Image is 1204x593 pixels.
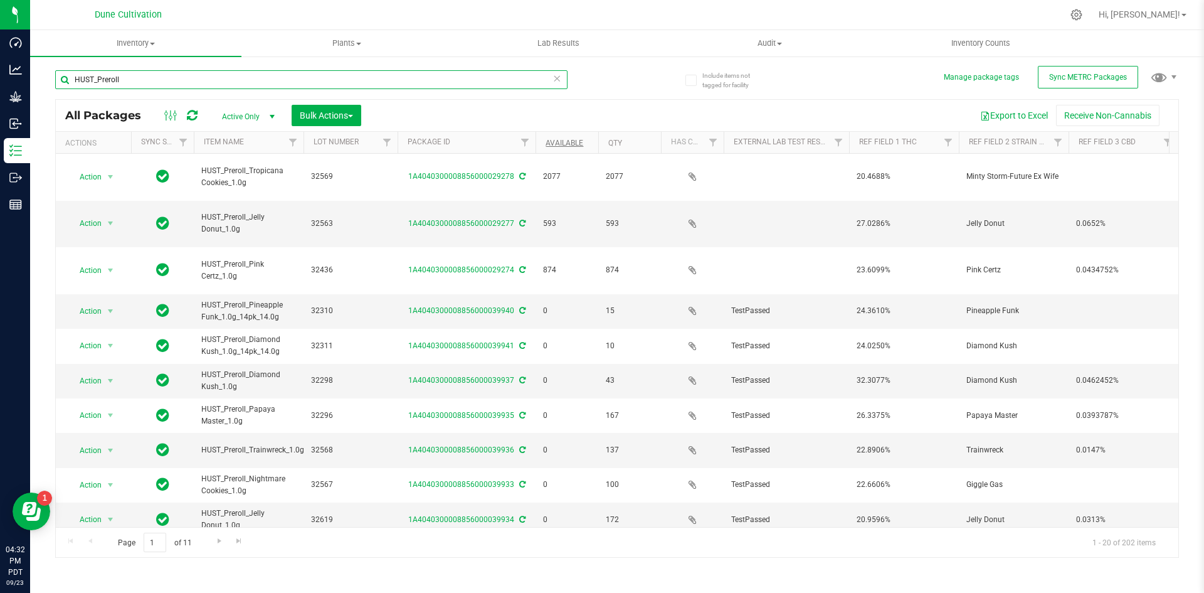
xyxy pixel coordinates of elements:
iframe: Resource center unread badge [37,491,52,506]
a: Filter [283,132,304,153]
span: 32567 [311,479,390,491]
th: Has COA [661,132,724,154]
a: 1A4040300008856000039934 [408,515,514,524]
a: 1A4040300008856000039941 [408,341,514,350]
span: Action [68,337,102,355]
span: 10 [606,340,653,352]
span: select [103,442,119,459]
span: HUST_Preroll_Jelly Donut_1.0g [201,211,296,235]
p: 09/23 [6,578,24,587]
span: Sync from Compliance System [517,306,525,315]
a: Inventory [30,30,241,56]
span: Jelly Donut [966,514,1061,526]
a: 1A4040300008856000039936 [408,446,514,454]
a: Filter [703,132,724,153]
span: 32.3077% [857,375,951,387]
inline-svg: Reports [9,198,22,211]
span: TestPassed [731,305,842,317]
span: Include items not tagged for facility [702,71,765,90]
a: Lot Number [314,137,359,146]
span: Trainwreck [966,444,1061,456]
span: HUST_Preroll_Diamond Kush_1.0g_14pk_14.0g [201,334,296,358]
span: 0.0652% [1076,218,1171,230]
span: Diamond Kush [966,340,1061,352]
span: Bulk Actions [300,110,353,120]
span: 26.3375% [857,410,951,422]
inline-svg: Dashboard [9,36,22,49]
span: 32310 [311,305,390,317]
span: 100 [606,479,653,491]
span: 20.4688% [857,171,951,183]
span: 23.6099% [857,264,951,276]
span: Clear [552,70,561,87]
inline-svg: Inbound [9,117,22,130]
span: Action [68,511,102,528]
a: Filter [938,132,959,153]
span: TestPassed [731,375,842,387]
span: In Sync [156,337,169,355]
span: Action [68,168,102,186]
a: Filter [828,132,849,153]
span: TestPassed [731,340,842,352]
span: Action [68,442,102,459]
a: Go to the next page [210,533,228,550]
a: Plants [241,30,453,56]
span: select [103,511,119,528]
span: Page of 11 [107,533,202,552]
span: 0 [543,514,591,526]
div: Manage settings [1069,9,1084,21]
span: 32311 [311,340,390,352]
span: Sync from Compliance System [517,172,525,181]
a: 1A4040300008856000039940 [408,306,514,315]
span: HUST_Preroll_Pink Certz_1.0g [201,259,296,282]
span: 0.0147% [1076,444,1171,456]
span: select [103,407,119,424]
a: Inventory Counts [875,30,1087,56]
span: select [103,262,119,279]
span: Sync from Compliance System [517,515,525,524]
span: 24.0250% [857,340,951,352]
span: Dune Cultivation [95,9,162,20]
a: Sync Status [141,137,189,146]
span: In Sync [156,261,169,279]
span: 0 [543,375,591,387]
span: In Sync [156,476,169,493]
span: 43 [606,375,653,387]
span: 20.9596% [857,514,951,526]
inline-svg: Outbound [9,171,22,184]
a: Filter [515,132,536,153]
span: 874 [543,264,591,276]
span: 32296 [311,410,390,422]
span: select [103,302,119,320]
span: Pineapple Funk [966,305,1061,317]
span: In Sync [156,168,169,185]
span: 874 [606,264,653,276]
button: Receive Non-Cannabis [1056,105,1159,126]
a: 1A4040300008856000029274 [408,265,514,274]
a: Ref Field 1 THC [859,137,917,146]
p: 04:32 PM PDT [6,544,24,578]
span: 32563 [311,218,390,230]
span: Action [68,407,102,424]
a: 1A4040300008856000039935 [408,411,514,420]
span: HUST_Preroll_Trainwreck_1.0g [201,444,304,456]
a: 1A4040300008856000039937 [408,376,514,385]
span: select [103,372,119,390]
span: HUST_Preroll_Nightmare Cookies_1.0g [201,473,296,497]
span: In Sync [156,407,169,424]
span: Sync from Compliance System [517,341,525,350]
span: select [103,337,119,355]
span: 0 [543,340,591,352]
span: Plants [242,38,452,49]
span: Sync from Compliance System [517,480,525,489]
button: Manage package tags [944,72,1019,83]
span: Inventory [30,38,241,49]
a: Ref Field 2 Strain Name [969,137,1060,146]
span: 172 [606,514,653,526]
span: TestPassed [731,444,842,456]
span: Action [68,372,102,390]
span: Action [68,476,102,494]
span: 1 - 20 of 202 items [1082,533,1166,552]
a: Qty [608,139,622,147]
div: Actions [65,139,126,147]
